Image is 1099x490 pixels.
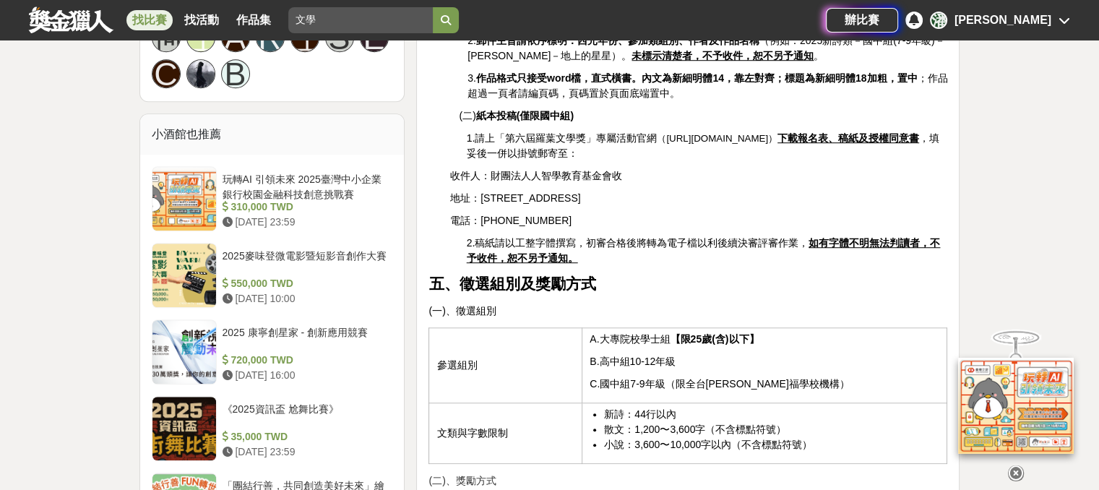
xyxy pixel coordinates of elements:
span: 地址：[STREET_ADDRESS] [450,192,580,204]
u: 未標示清楚者，不予收件，恕不另予通知 [632,50,814,61]
a: 找比賽 [126,10,173,30]
input: 2025「洗手新日常：全民 ALL IN」洗手歌全台徵選 [288,7,433,33]
div: [PERSON_NAME] [954,12,1051,29]
a: 玩轉AI 引領未來 2025臺灣中小企業銀行校園金融科技創意挑戰賽 310,000 TWD [DATE] 23:59 [152,166,393,231]
div: [DATE] 23:59 [223,215,387,230]
span: ，填妥後一併以掛號郵寄至： [467,132,939,159]
span: （[URL][DOMAIN_NAME]） [657,133,777,144]
img: d2146d9a-e6f6-4337-9592-8cefde37ba6b.png [958,349,1074,445]
span: 2. （例如：2025新詩類－國中組(7-9年級)－[PERSON_NAME]－地上的星星）。 。 [467,35,944,61]
span: 小說：3,600〜10,000字以內（不含標點符號） [604,439,812,450]
a: 找活動 [178,10,225,30]
div: 小酒館也推薦 [140,114,405,155]
span: 2.稿紙請以工整字體撰寫，初審合格後將轉為電子檔以利後續決審評審作業， [467,237,941,264]
span: 散文：1,200〜3,600字（不含標點符號） [604,424,786,435]
a: 2025麥味登微電影暨短影音創作大賽 550,000 TWD [DATE] 10:00 [152,243,393,308]
span: 1.請上「第六屆羅葉文學獎」專屬活動官網 [467,132,658,144]
td: 文類與字數限制 [429,403,582,464]
a: 《2025資訊盃 尬舞比賽》 35,000 TWD [DATE] 23:59 [152,396,393,461]
strong: 郵件主旨請依序標明：西元年份、參加類組別、作者及作品名稱 [476,35,759,46]
u: 下載報名表、稿紙及授權同意書 [777,132,919,144]
div: 《2025資訊盃 尬舞比賽》 [223,402,387,429]
div: 550,000 TWD [223,276,387,291]
a: C [152,59,181,88]
a: Avatar [186,59,215,88]
strong: 五、徵選組別及獎勵方式 [428,275,595,293]
span: 新詩：44行以內 [604,408,676,420]
a: 辦比賽 [826,8,898,33]
strong: 紙本投稿(僅限國中組) [476,110,574,121]
p: (二)、獎勵方式 [428,473,947,489]
div: 2025麥味登微電影暨短影音創作大賽 [223,249,387,276]
div: 玩轉AI 引領未來 2025臺灣中小企業銀行校園金融科技創意挑戰賽 [223,172,387,199]
img: Avatar [187,60,215,87]
span: C.國中組7-9年級（限全台[PERSON_NAME]福學校機構） [590,378,849,390]
a: B [221,59,250,88]
span: B.高中組10-12年級 [590,356,676,367]
div: [DATE] 10:00 [223,291,387,306]
div: 35,000 TWD [223,429,387,444]
div: 720,000 TWD [223,353,387,368]
span: 收件人：財團法人人智學教育基金會收 [450,170,622,181]
a: 2025 康寧創星家 - 創新應用競賽 720,000 TWD [DATE] 16:00 [152,319,393,384]
span: 電話：[PHONE_NUMBER] [450,215,572,226]
span: 3. ；作品超過一頁者請編頁碼，頁碼置於頁面底端置中。 [467,72,947,99]
span: 參選組別 [436,359,477,371]
a: 作品集 [230,10,277,30]
span: (一)、徵選組別 [428,305,496,317]
u: 如有字體不明無法判讀者，不予收件，恕不另予通知。 [467,237,941,264]
div: [DATE] 16:00 [223,368,387,383]
div: 310,000 TWD [223,199,387,215]
strong: 作品格式只接受word檔，直式橫書。內文為新細明體14，靠左對齊；標題為新細明體18加粗，置中 [476,72,918,84]
span: A.大專院校學士組 [590,333,759,345]
div: [DATE] 23:59 [223,444,387,460]
span: (二) [459,110,574,121]
div: 潘 [930,12,947,29]
div: 2025 康寧創星家 - 創新應用競賽 [223,325,387,353]
strong: 【限25歲(含)以下】 [670,333,759,345]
